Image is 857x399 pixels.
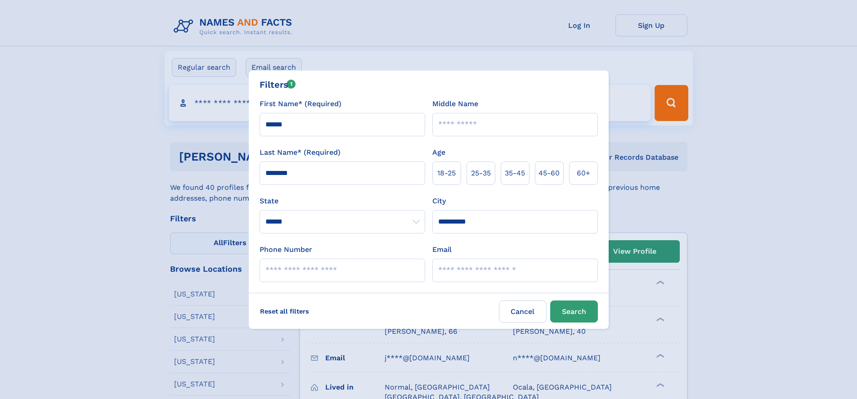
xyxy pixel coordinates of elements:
label: Age [432,147,445,158]
span: 18‑25 [437,168,456,179]
label: Middle Name [432,99,478,109]
span: 25‑35 [471,168,491,179]
label: First Name* (Required) [260,99,341,109]
span: 60+ [577,168,590,179]
span: 35‑45 [505,168,525,179]
div: Filters [260,78,296,91]
label: Last Name* (Required) [260,147,341,158]
span: 45‑60 [538,168,560,179]
label: City [432,196,446,206]
label: State [260,196,425,206]
label: Cancel [499,300,547,323]
label: Reset all filters [254,300,315,322]
label: Phone Number [260,244,312,255]
button: Search [550,300,598,323]
label: Email [432,244,452,255]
